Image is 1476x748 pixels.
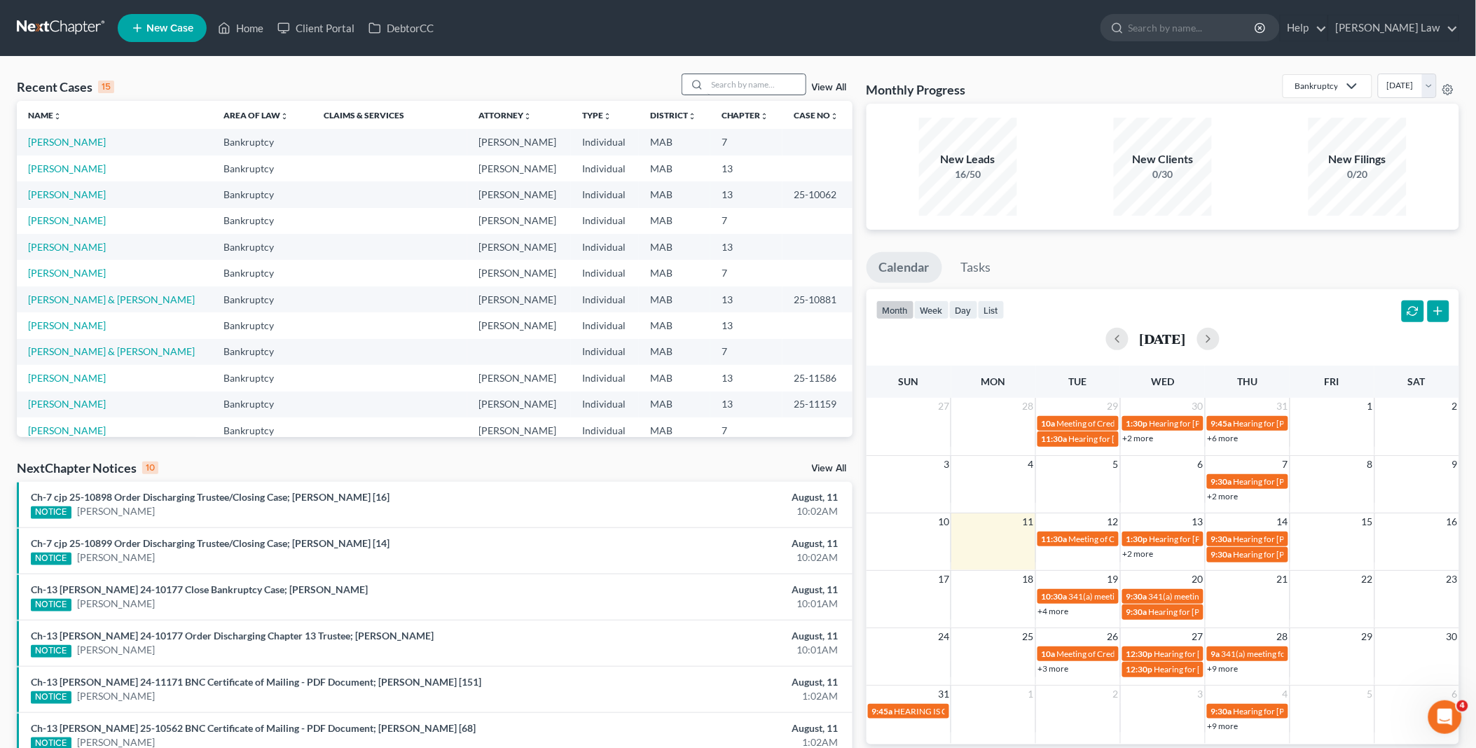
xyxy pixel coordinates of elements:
[1150,534,1259,544] span: Hearing for [PERSON_NAME]
[830,112,839,120] i: unfold_more
[1042,534,1068,544] span: 11:30a
[1234,476,1343,487] span: Hearing for [PERSON_NAME]
[312,101,467,129] th: Claims & Services
[1106,513,1120,530] span: 12
[710,155,782,181] td: 13
[710,365,782,391] td: 13
[1042,418,1056,429] span: 10a
[467,234,571,260] td: [PERSON_NAME]
[98,81,114,93] div: 15
[467,129,571,155] td: [PERSON_NAME]
[761,112,769,120] i: unfold_more
[1211,418,1232,429] span: 9:45a
[212,234,312,260] td: Bankruptcy
[1191,513,1205,530] span: 13
[867,252,942,283] a: Calendar
[937,571,951,588] span: 17
[1366,456,1374,473] span: 8
[937,513,951,530] span: 10
[28,372,106,384] a: [PERSON_NAME]
[1281,15,1327,41] a: Help
[77,504,155,518] a: [PERSON_NAME]
[1027,686,1035,702] span: 1
[1151,375,1174,387] span: Wed
[31,553,71,565] div: NOTICE
[31,630,434,642] a: Ch-13 [PERSON_NAME] 24-10177 Order Discharging Chapter 13 Trustee; [PERSON_NAME]
[28,162,106,174] a: [PERSON_NAME]
[1042,591,1068,602] span: 10:30a
[710,234,782,260] td: 13
[1408,375,1426,387] span: Sat
[639,339,710,365] td: MAB
[1154,664,1264,674] span: Hearing for [PERSON_NAME]
[1069,375,1087,387] span: Tue
[872,706,893,716] span: 9:45a
[1208,663,1239,674] a: +9 more
[639,129,710,155] td: MAB
[571,181,639,207] td: Individual
[1295,80,1338,92] div: Bankruptcy
[467,208,571,234] td: [PERSON_NAME]
[937,628,951,645] span: 24
[1057,418,1213,429] span: Meeting of Creditors for [PERSON_NAME]
[1140,331,1186,346] h2: [DATE]
[895,706,1072,716] span: HEARING IS CONTINUED for [PERSON_NAME]
[280,112,289,120] i: unfold_more
[1196,686,1205,702] span: 3
[1234,418,1343,429] span: Hearing for [PERSON_NAME]
[31,537,389,549] a: Ch-7 cjp 25-10899 Order Discharging Trustee/Closing Case; [PERSON_NAME] [14]
[1191,571,1205,588] span: 20
[949,252,1004,283] a: Tasks
[1366,686,1374,702] span: 5
[579,490,839,504] div: August, 11
[571,260,639,286] td: Individual
[28,267,106,279] a: [PERSON_NAME]
[710,129,782,155] td: 7
[1445,571,1459,588] span: 23
[571,155,639,181] td: Individual
[1150,418,1259,429] span: Hearing for [PERSON_NAME]
[146,23,193,34] span: New Case
[794,110,839,120] a: Case Nounfold_more
[639,208,710,234] td: MAB
[53,112,62,120] i: unfold_more
[1445,513,1459,530] span: 16
[1069,591,1204,602] span: 341(a) meeting for [PERSON_NAME]
[1428,700,1462,734] iframe: Intercom live chat
[1106,628,1120,645] span: 26
[1123,548,1154,559] a: +2 more
[579,536,839,550] div: August, 11
[710,260,782,286] td: 7
[579,629,839,643] div: August, 11
[1038,663,1069,674] a: +3 more
[212,286,312,312] td: Bankruptcy
[1208,433,1239,443] a: +6 more
[1211,549,1232,560] span: 9:30a
[782,365,852,391] td: 25-11586
[571,392,639,417] td: Individual
[949,300,978,319] button: day
[1276,571,1290,588] span: 21
[1021,628,1035,645] span: 25
[1126,418,1148,429] span: 1:30p
[28,110,62,120] a: Nameunfold_more
[1126,534,1148,544] span: 1:30p
[1027,456,1035,473] span: 4
[1281,686,1290,702] span: 4
[31,599,71,611] div: NOTICE
[1360,513,1374,530] span: 15
[981,375,1006,387] span: Mon
[639,181,710,207] td: MAB
[31,722,476,734] a: Ch-13 [PERSON_NAME] 25-10562 BNC Certificate of Mailing - PDF Document; [PERSON_NAME] [68]
[1360,628,1374,645] span: 29
[914,300,949,319] button: week
[17,78,114,95] div: Recent Cases
[1106,571,1120,588] span: 19
[212,181,312,207] td: Bankruptcy
[31,583,368,595] a: Ch-13 [PERSON_NAME] 24-10177 Close Bankruptcy Case; [PERSON_NAME]
[571,129,639,155] td: Individual
[710,181,782,207] td: 13
[876,300,914,319] button: month
[571,234,639,260] td: Individual
[571,208,639,234] td: Individual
